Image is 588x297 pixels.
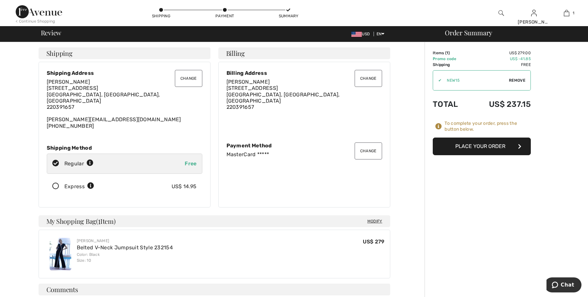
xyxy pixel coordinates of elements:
div: [PERSON_NAME] [77,238,173,244]
div: Shipping Method [47,145,202,151]
h4: Comments [39,284,390,295]
span: [STREET_ADDRESS] [GEOGRAPHIC_DATA], [GEOGRAPHIC_DATA], [GEOGRAPHIC_DATA] 220391657 [47,85,160,110]
a: Belted V-Neck Jumpsuit Style 232154 [77,244,173,251]
span: Free [185,160,196,167]
td: US$ 279.00 [470,50,531,56]
span: EN [377,32,385,36]
div: Summary [279,13,298,19]
a: 1 [550,9,582,17]
td: US$ -41.85 [470,56,531,62]
td: Promo code [433,56,470,62]
button: Change [355,70,382,87]
div: Payment [215,13,235,19]
span: 1 [573,10,574,16]
div: Billing Address [227,70,382,76]
h4: My Shopping Bag [39,215,390,227]
img: search the website [498,9,504,17]
div: < Continue Shopping [16,18,55,24]
div: Order Summary [437,29,584,36]
td: US$ 237.15 [470,93,531,115]
span: 1 [98,216,100,225]
div: ✔ [433,77,442,83]
input: Promo code [442,71,509,90]
img: My Info [531,9,537,17]
span: 1 [446,51,448,55]
div: Shipping [151,13,171,19]
button: Place Your Order [433,138,531,155]
span: [PERSON_NAME] [227,79,270,85]
div: US$ 14.95 [172,183,197,190]
div: [PERSON_NAME] [518,19,550,25]
td: Items ( ) [433,50,470,56]
div: Color: Black Size: 10 [77,252,173,263]
img: Belted V-Neck Jumpsuit Style 232154 [50,238,71,270]
img: US Dollar [351,32,362,37]
span: Review [41,29,61,36]
div: Regular [64,160,93,168]
div: To complete your order, press the button below. [445,121,531,132]
img: My Bag [564,9,569,17]
span: Shipping [46,50,73,57]
td: Total [433,93,470,115]
iframe: Opens a widget where you can chat to one of our agents [546,277,581,294]
div: [PERSON_NAME][EMAIL_ADDRESS][DOMAIN_NAME] [PHONE_NUMBER] [47,79,202,129]
button: Change [355,142,382,159]
button: Change [175,70,202,87]
td: Shipping [433,62,470,68]
span: ( Item) [96,217,115,225]
span: Remove [509,77,525,83]
div: Shipping Address [47,70,202,76]
span: US$ 279 [363,239,384,245]
div: Payment Method [227,142,382,149]
td: Free [470,62,531,68]
span: Billing [226,50,245,57]
div: Express [64,183,94,190]
span: USD [351,32,372,36]
span: Modify [367,218,382,224]
img: 1ère Avenue [16,5,62,18]
span: [PERSON_NAME] [47,79,90,85]
a: Sign In [531,10,537,16]
span: [STREET_ADDRESS] [GEOGRAPHIC_DATA], [GEOGRAPHIC_DATA], [GEOGRAPHIC_DATA] 220391657 [227,85,340,110]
